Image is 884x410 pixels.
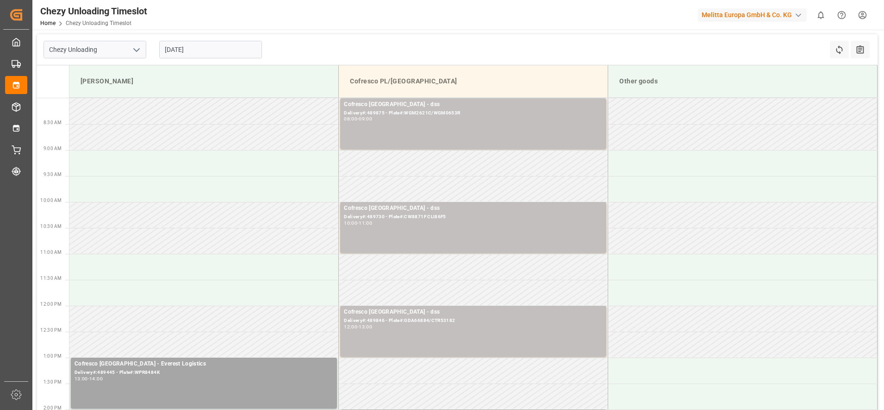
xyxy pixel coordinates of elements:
input: DD.MM.YYYY [159,41,262,58]
div: Delivery#:489846 - Plate#:GDA66884/CTR53182 [344,317,603,325]
div: Cofresco [GEOGRAPHIC_DATA] - dss [344,308,603,317]
div: 13:00 [75,377,88,381]
span: 9:30 AM [44,172,62,177]
div: - [357,221,359,225]
div: 11:00 [359,221,372,225]
div: - [88,377,89,381]
button: Melitta Europa GmbH & Co. KG [698,6,810,24]
div: 12:00 [344,325,357,329]
input: Type to search/select [44,41,146,58]
div: 14:00 [89,377,103,381]
div: 10:00 [344,221,357,225]
button: show 0 new notifications [810,5,831,25]
button: open menu [129,43,143,57]
div: 09:00 [359,117,372,121]
a: Home [40,20,56,26]
div: Delivery#:489445 - Plate#:WPR8484K [75,369,333,377]
div: Melitta Europa GmbH & Co. KG [698,8,807,22]
span: 12:00 PM [40,302,62,307]
div: Cofresco [GEOGRAPHIC_DATA] - dss [344,204,603,213]
div: - [357,325,359,329]
span: 1:30 PM [44,379,62,385]
div: Cofresco [GEOGRAPHIC_DATA] - dss [344,100,603,109]
div: - [357,117,359,121]
span: 12:30 PM [40,328,62,333]
div: Delivery#:489875 - Plate#:WGM2621C/WGM0653R [344,109,603,117]
span: 10:00 AM [40,198,62,203]
span: 10:30 AM [40,224,62,229]
span: 1:00 PM [44,353,62,359]
span: 8:30 AM [44,120,62,125]
span: 11:30 AM [40,276,62,281]
div: 08:00 [344,117,357,121]
div: Chezy Unloading Timeslot [40,4,147,18]
div: 13:00 [359,325,372,329]
div: Cofresco [GEOGRAPHIC_DATA] - Everest Logistics [75,360,333,369]
span: 11:00 AM [40,250,62,255]
div: Other goods [616,73,870,90]
span: 9:00 AM [44,146,62,151]
div: Cofresco PL/[GEOGRAPHIC_DATA] [346,73,600,90]
div: Delivery#:489730 - Plate#:CW8871F CLI86F5 [344,213,603,221]
div: [PERSON_NAME] [77,73,331,90]
button: Help Center [831,5,852,25]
